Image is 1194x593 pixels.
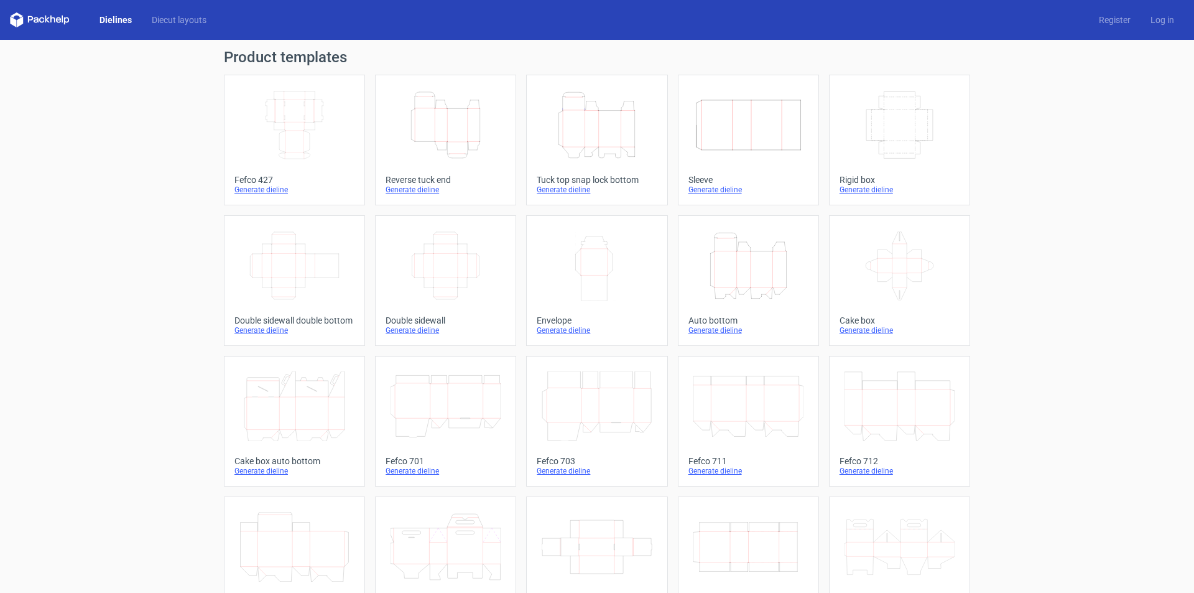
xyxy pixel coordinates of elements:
div: Generate dieline [840,185,960,195]
div: Cake box [840,315,960,325]
div: Generate dieline [386,185,506,195]
a: Rigid boxGenerate dieline [829,75,970,205]
div: Fefco 703 [537,456,657,466]
div: Generate dieline [537,325,657,335]
a: Double sidewallGenerate dieline [375,215,516,346]
div: Generate dieline [537,466,657,476]
div: Reverse tuck end [386,175,506,185]
a: Log in [1141,14,1184,26]
div: Tuck top snap lock bottom [537,175,657,185]
h1: Product templates [224,50,970,65]
a: Reverse tuck endGenerate dieline [375,75,516,205]
div: Generate dieline [386,466,506,476]
div: Generate dieline [537,185,657,195]
div: Fefco 711 [688,456,808,466]
div: Envelope [537,315,657,325]
div: Double sidewall double bottom [234,315,354,325]
div: Generate dieline [840,325,960,335]
div: Generate dieline [688,185,808,195]
a: Cake boxGenerate dieline [829,215,970,346]
div: Fefco 712 [840,456,960,466]
a: Fefco 711Generate dieline [678,356,819,487]
div: Fefco 427 [234,175,354,185]
a: Diecut layouts [142,14,216,26]
div: Double sidewall [386,315,506,325]
a: Fefco 427Generate dieline [224,75,365,205]
a: Cake box auto bottomGenerate dieline [224,356,365,487]
div: Sleeve [688,175,808,185]
div: Generate dieline [688,466,808,476]
div: Generate dieline [840,466,960,476]
div: Auto bottom [688,315,808,325]
div: Generate dieline [234,325,354,335]
a: Dielines [90,14,142,26]
div: Generate dieline [234,185,354,195]
div: Generate dieline [386,325,506,335]
a: Fefco 701Generate dieline [375,356,516,487]
a: Fefco 712Generate dieline [829,356,970,487]
div: Generate dieline [234,466,354,476]
a: EnvelopeGenerate dieline [526,215,667,346]
a: Register [1089,14,1141,26]
a: Double sidewall double bottomGenerate dieline [224,215,365,346]
div: Cake box auto bottom [234,456,354,466]
a: Fefco 703Generate dieline [526,356,667,487]
div: Rigid box [840,175,960,185]
a: Tuck top snap lock bottomGenerate dieline [526,75,667,205]
a: Auto bottomGenerate dieline [678,215,819,346]
a: SleeveGenerate dieline [678,75,819,205]
div: Fefco 701 [386,456,506,466]
div: Generate dieline [688,325,808,335]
